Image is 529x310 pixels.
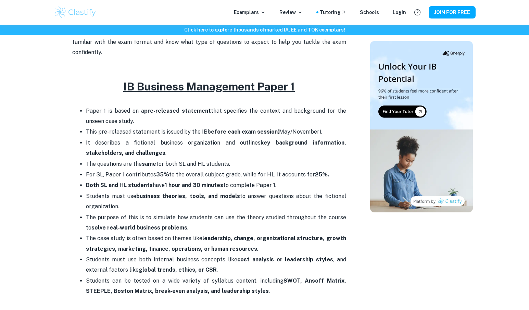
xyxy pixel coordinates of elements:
p: For SL, Paper 1 contributes to the overall subject grade, while for HL, it accounts for [86,170,346,180]
p: The questions are the for both SL and HL students. [86,159,346,169]
strong: Both SL and HL students [86,182,153,188]
p: Exemplars [234,9,266,16]
strong: cost analysis or leadership styles [237,256,333,263]
strong: 25%. [315,171,329,178]
p: It describes a fictional business organization and outlines . [86,138,346,159]
a: Tutoring [320,9,346,16]
strong: same [142,161,156,167]
img: Clastify logo [54,5,97,19]
p: Review [279,9,303,16]
p: Students must use to answer questions about the fictional organization. [86,191,346,212]
p: The case study is often based on themes like . [86,233,346,254]
strong: 1 hour and 30 minutes [165,182,223,188]
strong: before each exam session [207,128,278,135]
strong: global trends, ethics, or CSR [139,266,217,273]
p: Students can be tested on a wide variety of syllabus content, including . [86,276,346,297]
strong: 35% [156,171,169,178]
p: Paper 1 is based on a that specifies the context and background for the unseen case study. [86,106,346,127]
p: have to complete Paper 1. [86,180,346,190]
p: The purpose of this is to simulate how students can use the theory studied throughout the course ... [86,212,346,233]
u: IB Business Management Paper 1 [123,80,295,93]
strong: pre-released statement [144,108,211,114]
button: JOIN FOR FREE [429,6,476,18]
strong: business theories, tools, and models [136,193,240,199]
a: Login [393,9,406,16]
p: This pre-released statement is issued by the IB (May/November). [86,127,346,137]
strong: solve real-world business problems [91,224,187,231]
h6: Click here to explore thousands of marked IA, EE and TOK exemplars ! [1,26,528,34]
a: Schools [360,9,379,16]
img: Thumbnail [370,41,473,212]
p: If you need more guidance regarding the structure of IB Business Management Paper 1, this post is... [72,16,346,58]
button: Help and Feedback [412,7,423,18]
strong: leadership, change, organizational structure, growth strategies, marketing, finance, operations, ... [86,235,346,252]
p: Students must use both internal business concepts like , and external factors like . [86,255,346,275]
